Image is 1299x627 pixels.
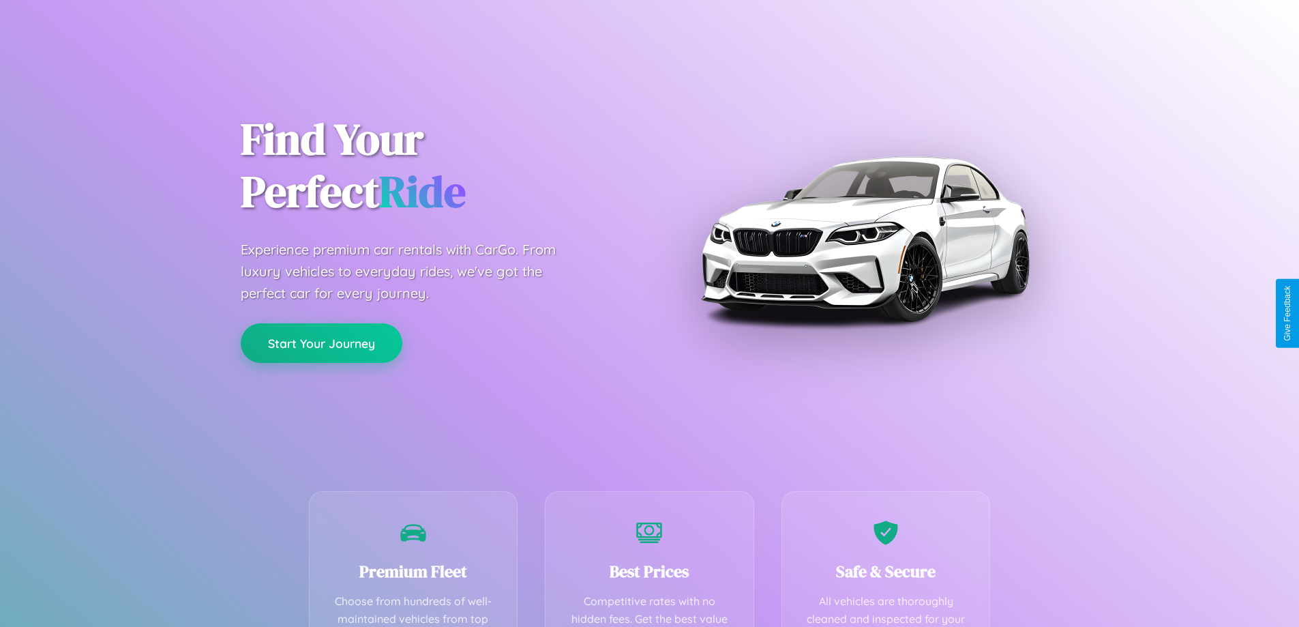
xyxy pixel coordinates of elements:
h3: Safe & Secure [803,560,970,583]
button: Start Your Journey [241,323,402,363]
img: Premium BMW car rental vehicle [694,68,1035,409]
div: Give Feedback [1283,286,1292,341]
h3: Premium Fleet [330,560,497,583]
p: Experience premium car rentals with CarGo. From luxury vehicles to everyday rides, we've got the ... [241,239,582,304]
h3: Best Prices [566,560,733,583]
h1: Find Your Perfect [241,113,629,218]
span: Ride [379,162,466,221]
